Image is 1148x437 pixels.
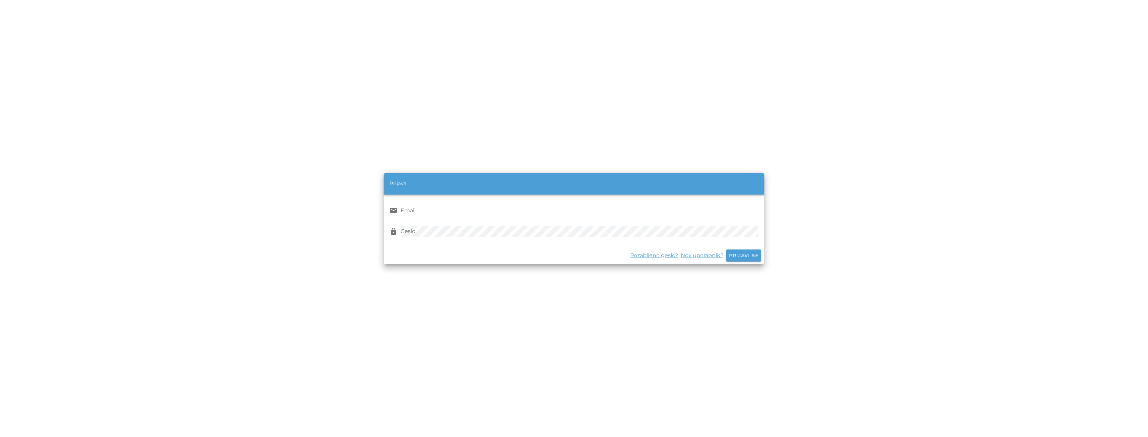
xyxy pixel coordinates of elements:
[389,207,398,215] i: email
[389,227,398,235] i: lock
[729,252,759,259] span: Prijavi se
[389,180,407,188] div: Prijava
[726,249,762,262] button: Prijavi se
[630,251,681,260] a: Pozabljeno geslo?
[681,251,726,260] a: Nov uporabnik?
